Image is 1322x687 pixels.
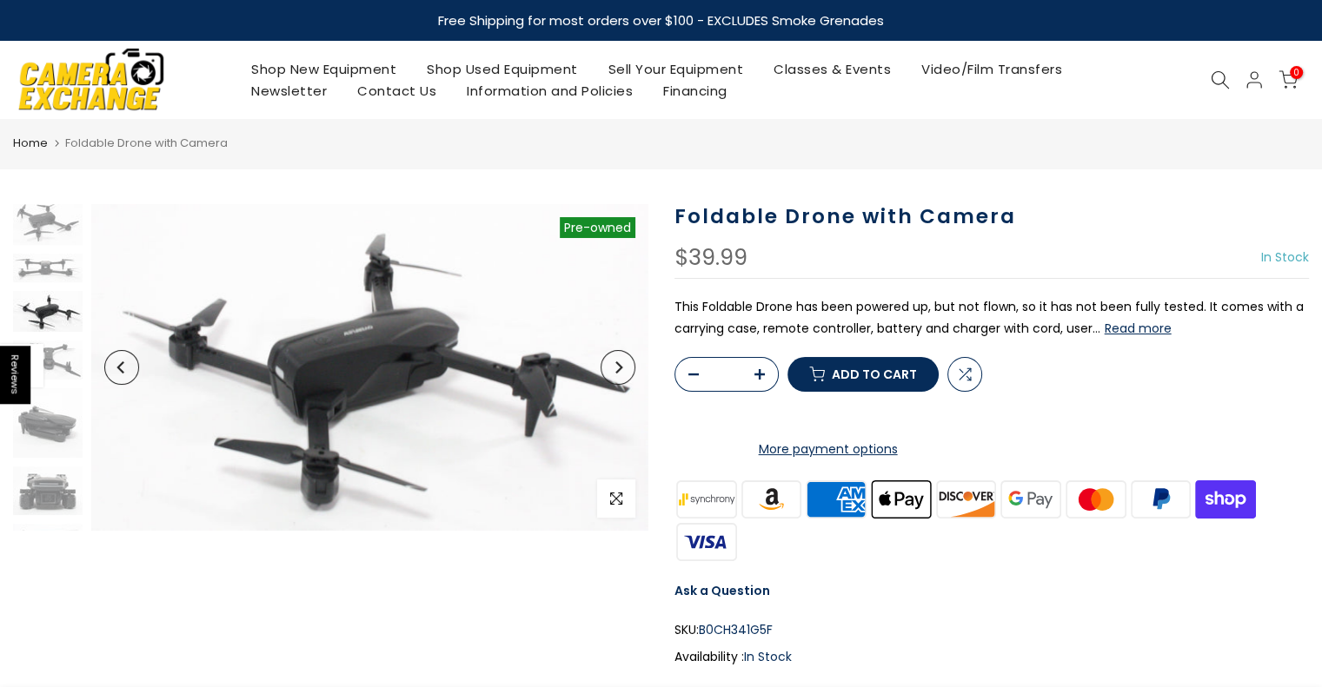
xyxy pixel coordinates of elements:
[13,466,83,515] img: Foldable Drone with Camera Drones and Accessories Overflew B0CH341G5F
[65,135,228,151] span: Foldable Drone with Camera
[744,648,792,665] span: In Stock
[13,388,83,458] img: Foldable Drone with Camera Drones and Accessories Overflew B0CH341G5F
[674,439,982,460] a: More payment options
[452,80,648,102] a: Information and Policies
[601,350,635,385] button: Next
[674,520,740,563] img: visa
[1063,478,1128,520] img: master
[648,80,743,102] a: Financing
[1279,70,1298,89] a: 0
[933,478,999,520] img: discover
[13,291,83,332] img: Foldable Drone with Camera Drones and Accessories Overflew B0CH341G5F
[832,368,917,380] span: Add to cart
[91,204,648,531] img: Foldable Drone with Camera Drones and Accessories Overflew B0CH341G5F
[674,247,747,269] div: $39.99
[868,478,933,520] img: apple pay
[13,524,83,584] img: Foldable Drone with Camera Drones and Accessories Overflew B0CH341G5F
[236,58,412,80] a: Shop New Equipment
[739,478,804,520] img: amazon payments
[699,619,773,641] span: B0CH341G5F
[13,201,83,245] img: Foldable Drone with Camera Drones and Accessories Overflew B0CH341G5F
[787,357,939,392] button: Add to cart
[236,80,342,102] a: Newsletter
[412,58,594,80] a: Shop Used Equipment
[438,11,884,30] strong: Free Shipping for most orders over $100 - EXCLUDES Smoke Grenades
[907,58,1078,80] a: Video/Film Transfers
[1193,478,1259,520] img: shopify pay
[593,58,759,80] a: Sell Your Equipment
[674,646,1310,668] div: Availability :
[104,350,139,385] button: Previous
[1261,248,1309,266] span: In Stock
[13,340,83,380] img: Foldable Drone with Camera Drones and Accessories Overflew B0CH341G5F
[759,58,907,80] a: Classes & Events
[342,80,452,102] a: Contact Us
[674,204,1310,229] h1: Foldable Drone with Camera
[674,619,1310,641] div: SKU:
[804,478,869,520] img: american express
[1105,320,1172,336] button: Read more
[13,135,48,152] a: Home
[1128,478,1193,520] img: paypal
[999,478,1064,520] img: google pay
[674,478,740,520] img: synchrony
[13,254,83,282] img: Foldable Drone with Camera Drones and Accessories Overflew B0CH341G5F
[1290,66,1303,79] span: 0
[674,582,770,599] a: Ask a Question
[674,296,1310,340] p: This Foldable Drone has been powered up, but not flown, so it has not been fully tested. It comes...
